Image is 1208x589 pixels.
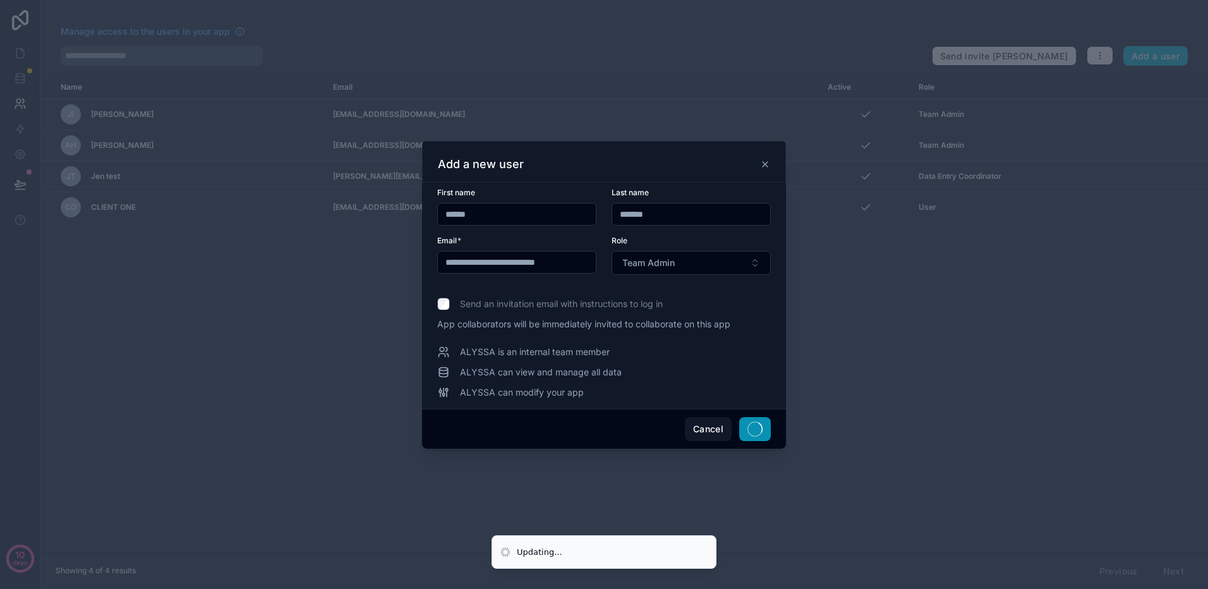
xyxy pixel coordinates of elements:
h3: Add a new user [438,157,524,172]
input: Send an invitation email with instructions to log in [437,298,450,310]
span: Role [612,236,627,245]
span: Team Admin [622,257,675,269]
span: ALYSSA can modify your app [460,386,584,399]
span: First name [437,188,475,197]
button: Select Button [612,251,771,275]
span: ALYSSA is an internal team member [460,346,610,358]
span: Send an invitation email with instructions to log in [460,298,663,310]
button: Cancel [685,417,732,441]
div: Updating... [517,546,562,559]
span: App collaborators will be immediately invited to collaborate on this app [437,318,771,331]
span: Email [437,236,457,245]
span: Last name [612,188,649,197]
span: ALYSSA can view and manage all data [460,366,622,379]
